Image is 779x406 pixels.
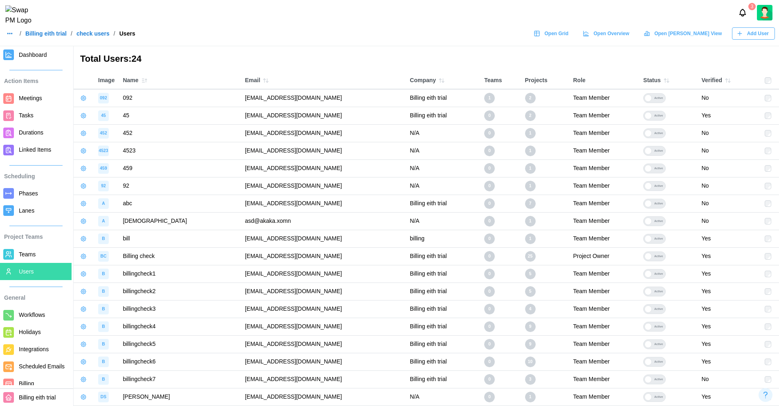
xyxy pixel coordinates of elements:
span: Linked Items [19,146,51,153]
div: Active [652,129,665,138]
div: image [98,233,109,244]
div: Active [652,94,665,103]
td: Billing eith trial [406,107,480,124]
div: Active [652,357,665,366]
div: Role [573,76,635,85]
span: Phases [19,190,38,197]
div: / [20,31,21,36]
div: image [98,110,109,121]
td: [EMAIL_ADDRESS][DOMAIN_NAME] [241,247,406,265]
td: No [697,212,761,230]
div: 0 [484,110,495,121]
span: Integrations [19,346,49,352]
div: [DEMOGRAPHIC_DATA] [123,217,187,226]
div: 5 [525,269,536,279]
a: Open [PERSON_NAME] View [640,27,728,40]
a: Zulqarnain Khalil [757,5,772,20]
td: Yes [697,353,761,370]
h3: Total Users: 24 [80,53,141,65]
td: Billing eith trial [406,335,480,353]
div: 9 [525,339,536,350]
div: 9 [525,321,536,332]
div: Active [652,199,665,208]
div: Active [652,146,665,155]
td: Billing eith trial [406,370,480,388]
span: Add User [747,28,769,39]
div: Team Member [573,111,635,120]
div: 4523 [123,146,135,155]
div: 10 [525,357,536,367]
div: Team Member [573,393,635,402]
div: 1 [525,128,536,139]
div: billingcheck1 [123,269,155,278]
div: Team Member [573,182,635,191]
span: Open Grid [544,28,568,39]
span: Teams [19,251,36,258]
td: No [697,177,761,195]
div: Team Member [573,322,635,331]
div: billingcheck6 [123,357,155,366]
div: Projects [525,76,565,85]
div: image [98,163,109,174]
button: Notifications [736,6,750,20]
div: image [98,374,109,385]
td: N/A [406,124,480,142]
div: Email [245,75,402,86]
span: Tasks [19,112,34,119]
div: Team Member [573,146,635,155]
div: 2 [525,93,536,103]
div: Name [123,75,236,86]
span: Open Overview [593,28,629,39]
div: image [98,251,109,262]
div: [PERSON_NAME] [123,393,170,402]
div: 4 [525,304,536,314]
span: Workflows [19,312,45,318]
td: [EMAIL_ADDRESS][DOMAIN_NAME] [241,300,406,318]
td: N/A [406,142,480,159]
a: Billing eith trial [25,31,67,36]
div: Active [652,305,665,314]
button: Add User [732,27,775,40]
td: Yes [697,247,761,265]
div: 1 [525,392,536,402]
div: Team Member [573,94,635,103]
div: 1 [525,233,536,244]
div: image [98,216,109,227]
img: Swap PM Logo [5,5,38,26]
div: Team Member [573,287,635,296]
div: Active [652,217,665,226]
div: image [98,392,109,402]
div: 1 [525,216,536,227]
div: 2 [525,110,536,121]
div: bill [123,234,130,243]
td: No [697,159,761,177]
div: 3 [748,3,756,10]
td: [EMAIL_ADDRESS][DOMAIN_NAME] [241,353,406,370]
td: Billing eith trial [406,300,480,318]
div: image [98,93,109,103]
div: Active [652,252,665,261]
div: image [98,304,109,314]
div: image [98,286,109,297]
div: 7 [525,198,536,209]
td: Yes [697,335,761,353]
div: Active [652,322,665,331]
td: N/A [406,177,480,195]
div: 0 [484,216,495,227]
div: image [98,339,109,350]
div: 0 [484,392,495,402]
div: 0 [484,286,495,297]
div: 25 [525,251,536,262]
div: Team Member [573,269,635,278]
span: Users [19,268,34,275]
div: Active [652,269,665,278]
td: [EMAIL_ADDRESS][DOMAIN_NAME] [241,388,406,406]
div: Project Owner [573,252,635,261]
td: N/A [406,388,480,406]
div: image [98,357,109,367]
div: image [98,198,109,209]
span: Meetings [19,95,42,101]
td: [EMAIL_ADDRESS][DOMAIN_NAME] [241,370,406,388]
div: 0 [484,374,495,385]
td: Yes [697,388,761,406]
